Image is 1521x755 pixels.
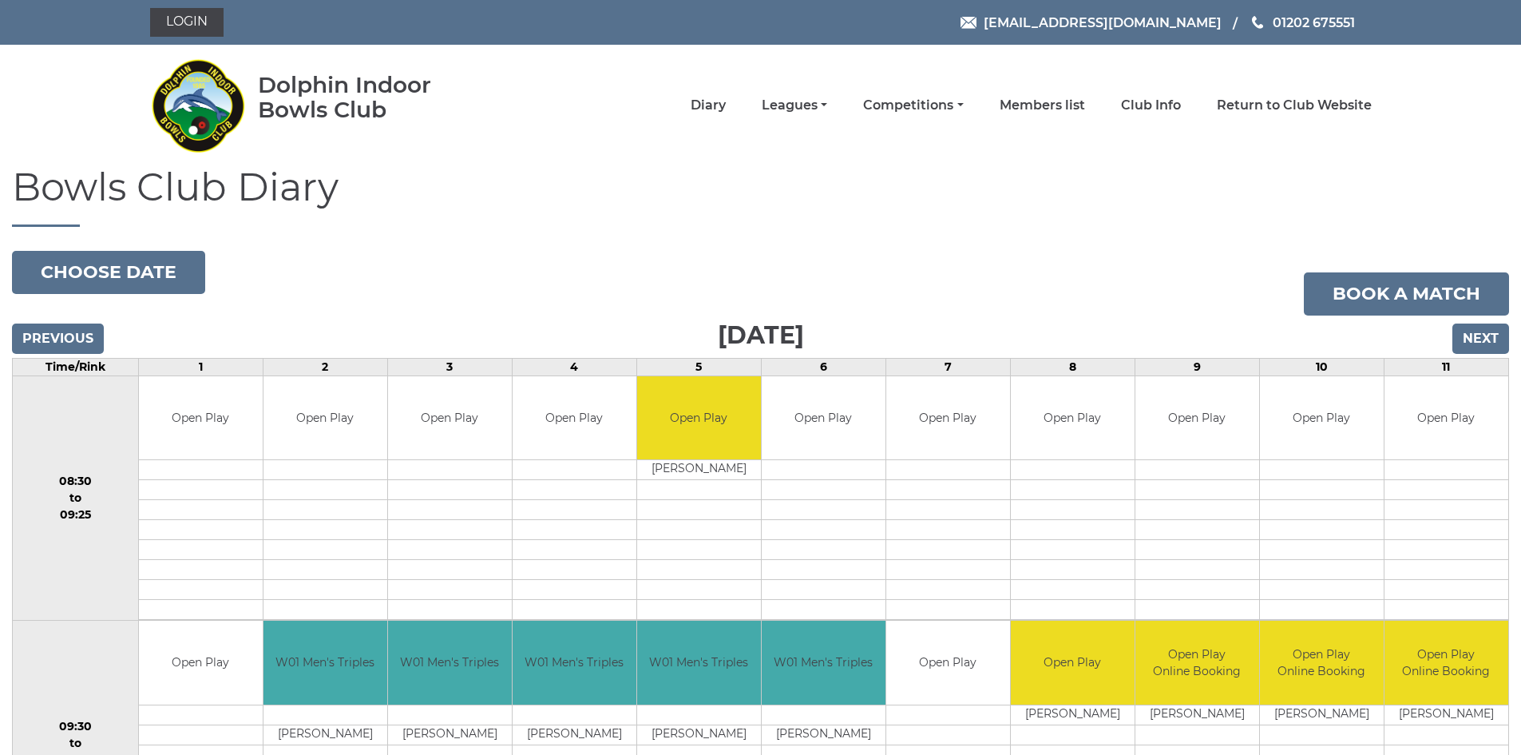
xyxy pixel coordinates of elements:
[1384,621,1508,705] td: Open Play Online Booking
[762,725,885,745] td: [PERSON_NAME]
[762,97,827,114] a: Leagues
[636,358,761,376] td: 5
[1260,705,1384,725] td: [PERSON_NAME]
[761,358,885,376] td: 6
[1252,16,1263,29] img: Phone us
[1135,621,1259,705] td: Open Play Online Booking
[12,251,205,294] button: Choose date
[1011,621,1135,705] td: Open Play
[139,621,263,705] td: Open Play
[263,725,387,745] td: [PERSON_NAME]
[691,97,726,114] a: Diary
[1011,376,1135,460] td: Open Play
[513,376,636,460] td: Open Play
[13,358,139,376] td: Time/Rink
[388,621,512,705] td: W01 Men's Triples
[513,621,636,705] td: W01 Men's Triples
[1260,621,1384,705] td: Open Play Online Booking
[1273,14,1355,30] span: 01202 675551
[139,376,263,460] td: Open Play
[388,725,512,745] td: [PERSON_NAME]
[12,166,1509,227] h1: Bowls Club Diary
[637,621,761,705] td: W01 Men's Triples
[1135,705,1259,725] td: [PERSON_NAME]
[12,324,104,354] input: Previous
[263,621,387,705] td: W01 Men's Triples
[961,13,1222,33] a: Email [EMAIL_ADDRESS][DOMAIN_NAME]
[263,376,387,460] td: Open Play
[150,50,246,161] img: Dolphin Indoor Bowls Club
[762,376,885,460] td: Open Play
[637,376,761,460] td: Open Play
[513,725,636,745] td: [PERSON_NAME]
[512,358,636,376] td: 4
[1000,97,1085,114] a: Members list
[1217,97,1372,114] a: Return to Club Website
[1260,376,1384,460] td: Open Play
[150,8,224,37] a: Login
[13,376,139,621] td: 08:30 to 09:25
[1135,376,1259,460] td: Open Play
[1135,358,1259,376] td: 9
[263,358,387,376] td: 2
[637,460,761,480] td: [PERSON_NAME]
[961,17,976,29] img: Email
[1250,13,1355,33] a: Phone us 01202 675551
[1304,272,1509,316] a: Book a match
[387,358,512,376] td: 3
[1010,358,1135,376] td: 8
[1121,97,1181,114] a: Club Info
[1384,705,1508,725] td: [PERSON_NAME]
[886,621,1010,705] td: Open Play
[1259,358,1384,376] td: 10
[863,97,963,114] a: Competitions
[886,376,1010,460] td: Open Play
[1452,324,1509,354] input: Next
[258,73,482,122] div: Dolphin Indoor Bowls Club
[1011,705,1135,725] td: [PERSON_NAME]
[885,358,1010,376] td: 7
[1384,358,1508,376] td: 11
[138,358,263,376] td: 1
[637,725,761,745] td: [PERSON_NAME]
[388,376,512,460] td: Open Play
[762,621,885,705] td: W01 Men's Triples
[1384,376,1508,460] td: Open Play
[984,14,1222,30] span: [EMAIL_ADDRESS][DOMAIN_NAME]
